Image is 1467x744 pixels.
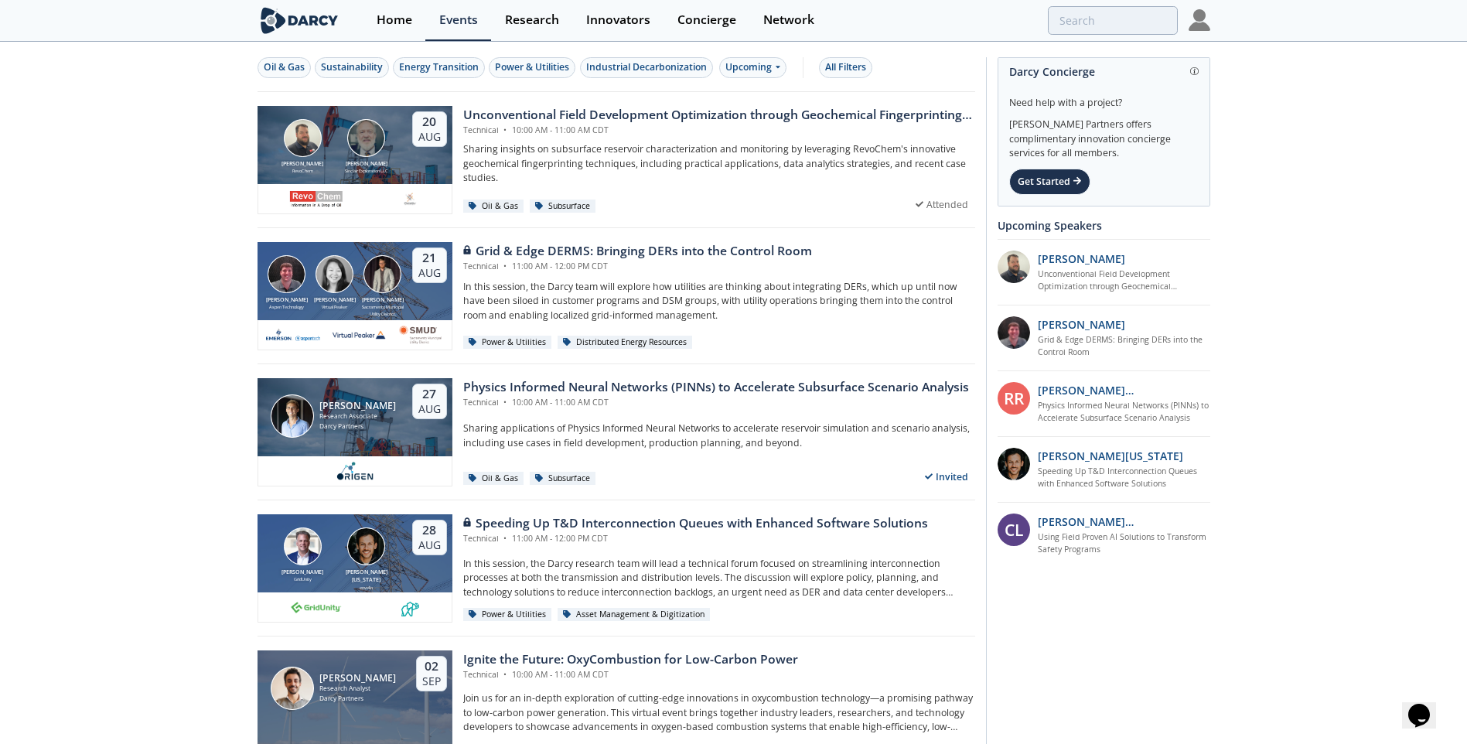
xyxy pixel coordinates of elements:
img: Yevgeniy Postnov [363,255,401,293]
div: RR [998,382,1030,415]
img: Nicolas Lassalle [271,667,314,710]
div: [PERSON_NAME] [319,401,396,411]
div: Upcoming Speakers [998,212,1210,239]
div: Power & Utilities [463,336,552,350]
button: Sustainability [315,57,389,78]
div: [PERSON_NAME] [319,673,396,684]
div: Get Started [1009,169,1090,195]
div: [PERSON_NAME] [359,296,407,305]
img: 1b183925-147f-4a47-82c9-16eeeed5003c [998,448,1030,480]
div: Upcoming [719,57,786,78]
img: logo-wide.svg [258,7,342,34]
div: Energy Transition [399,60,479,74]
div: Oil & Gas [264,60,305,74]
p: In this session, the Darcy research team will lead a technical forum focused on streamlining inte... [463,557,975,599]
div: Virtual Peaker [311,304,359,310]
div: Physics Informed Neural Networks (PINNs) to Accelerate Subsurface Scenario Analysis [463,378,969,397]
button: Energy Transition [393,57,485,78]
img: Brian Fitzsimons [284,527,322,565]
a: Grid & Edge DERMS: Bringing DERs into the Control Room [1038,334,1210,359]
a: Unconventional Field Development Optimization through Geochemical Fingerprinting Technology [1038,268,1210,293]
div: Network [763,14,814,26]
div: [PERSON_NAME] [311,296,359,305]
img: Smud.org.png [397,326,442,344]
img: Jonathan Curtis [268,255,305,293]
div: Asset Management & Digitization [558,608,711,622]
div: 20 [418,114,441,130]
div: Distributed Energy Resources [558,336,693,350]
input: Advanced Search [1048,6,1178,35]
a: Bob Aylsworth [PERSON_NAME] RevoChem John Sinclair [PERSON_NAME] Sinclair Exploration LLC 20 Aug ... [258,106,975,214]
div: Aug [418,538,441,552]
div: [PERSON_NAME] [278,160,326,169]
iframe: chat widget [1402,682,1452,729]
div: Sacramento Municipal Utility District. [359,304,407,317]
div: 28 [418,523,441,538]
div: Aug [418,130,441,144]
img: virtual-peaker.com.png [332,326,386,344]
img: cb84fb6c-3603-43a1-87e3-48fd23fb317a [266,326,320,344]
a: Physics Informed Neural Networks (PINNs) to Accelerate Subsurface Scenario Analysis [1038,400,1210,425]
div: Subsurface [530,200,596,213]
div: Sinclair Exploration LLC [343,168,391,174]
p: [PERSON_NAME] [1038,316,1125,333]
p: [PERSON_NAME][MEDICAL_DATA] [1038,514,1210,530]
div: Grid & Edge DERMS: Bringing DERs into the Control Room [463,242,812,261]
span: • [501,533,510,544]
span: • [501,261,510,271]
div: [PERSON_NAME][US_STATE] [343,568,391,585]
p: [PERSON_NAME] [1038,251,1125,267]
img: John Sinclair [347,119,385,157]
div: Sustainability [321,60,383,74]
div: 27 [418,387,441,402]
div: Research Analyst [319,684,396,694]
div: [PERSON_NAME] Partners offers complimentary innovation concierge services for all members. [1009,110,1199,161]
div: Power & Utilities [463,608,552,622]
div: envelio [343,585,391,591]
span: • [501,397,510,408]
div: GridUnity [278,576,326,582]
button: Power & Utilities [489,57,575,78]
span: • [501,125,510,135]
div: Aspen Technology [263,304,311,310]
div: CL [998,514,1030,546]
img: Juan Mayol [271,394,314,438]
img: 336b6de1-6040-4323-9c13-5718d9811639 [401,598,420,616]
div: Power & Utilities [495,60,569,74]
div: Sep [422,674,441,688]
p: Join us for an in-depth exploration of cutting-edge innovations in oxycombustion technology—a pro... [463,691,975,734]
img: 1659894010494-gridunity-wp-logo.png [289,598,343,616]
div: Industrial Decarbonization [586,60,707,74]
div: Speeding Up T&D Interconnection Queues with Enhanced Software Solutions [463,514,928,533]
div: Research [505,14,559,26]
div: 02 [422,659,441,674]
img: revochem.com.png [289,189,343,208]
img: Profile [1189,9,1210,31]
div: Technical 10:00 AM - 11:00 AM CDT [463,669,798,681]
img: Bob Aylsworth [284,119,322,157]
p: [PERSON_NAME] [PERSON_NAME] [1038,382,1210,398]
div: Need help with a project? [1009,85,1199,110]
a: Brian Fitzsimons [PERSON_NAME] GridUnity Luigi Montana [PERSON_NAME][US_STATE] envelio 28 Aug Spe... [258,514,975,623]
div: Darcy Partners [319,421,396,432]
div: Concierge [677,14,736,26]
div: Subsurface [530,472,596,486]
div: Darcy Concierge [1009,58,1199,85]
div: Oil & Gas [463,200,524,213]
button: All Filters [819,57,872,78]
a: Using Field Proven AI Solutions to Transform Safety Programs [1038,531,1210,556]
div: Innovators [586,14,650,26]
div: Home [377,14,412,26]
div: Aug [418,266,441,280]
img: origen.ai.png [332,462,377,480]
div: Oil & Gas [463,472,524,486]
img: Brenda Chew [316,255,353,293]
a: Juan Mayol [PERSON_NAME] Research Associate Darcy Partners 27 Aug Physics Informed Neural Network... [258,378,975,486]
div: Events [439,14,478,26]
div: RevoChem [278,168,326,174]
img: Luigi Montana [347,527,385,565]
img: information.svg [1190,67,1199,76]
p: Sharing applications of Physics Informed Neural Networks to accelerate reservoir simulation and s... [463,421,975,450]
div: Ignite the Future: OxyCombustion for Low-Carbon Power [463,650,798,669]
button: Oil & Gas [258,57,311,78]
